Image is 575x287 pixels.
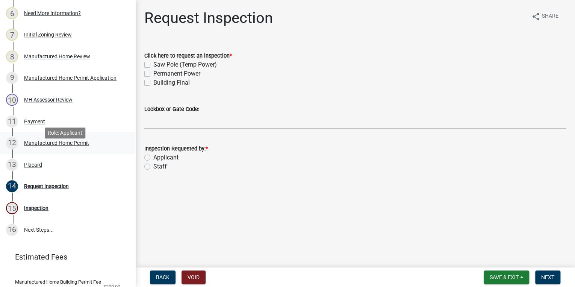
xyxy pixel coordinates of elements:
span: Back [156,274,169,280]
div: 7 [6,29,18,41]
div: 8 [6,50,18,62]
div: 10 [6,94,18,106]
div: 11 [6,115,18,128]
div: 14 [6,180,18,192]
div: Manufactured Home Review [24,54,90,59]
div: Payment [24,119,45,124]
div: Request Inspection [24,184,69,189]
label: Saw Pole (Temp Power) [153,60,217,69]
label: Applicant [153,153,179,162]
div: 15 [6,202,18,214]
div: 16 [6,224,18,236]
button: Back [150,270,176,284]
span: Next [541,274,554,280]
div: Need More Information? [24,11,81,16]
button: shareShare [525,9,564,24]
span: Share [542,12,558,21]
h1: Request Inspection [144,9,273,27]
div: Inspection [24,205,48,211]
div: 12 [6,137,18,149]
a: Estimated Fees [6,249,123,264]
label: Staff [153,162,167,171]
button: Void [182,270,206,284]
label: Building Final [153,78,190,87]
button: Next [535,270,560,284]
div: MH Assessor Review [24,97,73,102]
label: Permanent Power [153,69,200,78]
div: 6 [6,7,18,19]
div: Manufactured Home Permit [24,140,89,146]
span: Save & Exit [490,274,519,280]
div: Initial Zoning Review [24,32,72,37]
div: Placard [24,162,42,167]
button: Save & Exit [484,270,529,284]
label: Lockbox or Gate Code: [144,107,199,112]
div: 13 [6,159,18,171]
i: share [531,12,540,21]
label: Click here to request an inspection [144,53,232,59]
div: 9 [6,72,18,84]
span: Manufactured Home Building Permit Fee [15,279,101,284]
div: Manufactured Home Permit Application [24,75,117,80]
div: Role: Applicant [45,128,85,138]
label: Inspection Requested by: [144,146,208,152]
